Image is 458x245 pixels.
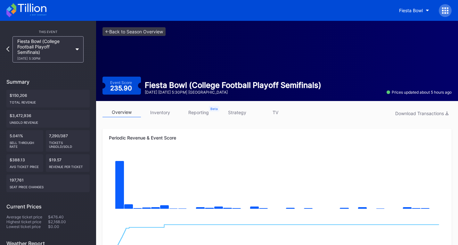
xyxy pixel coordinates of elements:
[46,154,90,172] div: $19.57
[46,130,90,152] div: 7,290/387
[6,174,90,192] div: 197,761
[10,182,86,189] div: seat price changes
[6,79,90,85] div: Summary
[10,98,86,104] div: Total Revenue
[145,80,321,90] div: Fiesta Bowl (College Football Playoff Semifinals)
[109,135,445,140] div: Periodic Revenue & Event Score
[6,224,48,229] div: Lowest ticket price
[102,107,141,117] a: overview
[6,130,43,152] div: 5.041%
[48,215,90,219] div: $476.40
[141,107,179,117] a: inventory
[109,152,445,216] svg: Chart title
[392,109,452,118] button: Download Transactions
[387,90,452,95] div: Prices updated about 5 hours ago
[6,215,48,219] div: Average ticket price
[6,219,48,224] div: Highest ticket price
[110,85,134,91] div: 235.90
[10,138,40,148] div: Sell Through Rate
[10,118,86,124] div: Unsold Revenue
[102,27,166,36] a: <-Back to Season Overview
[6,90,90,107] div: $150,206
[48,224,90,229] div: $0.00
[256,107,295,117] a: TV
[48,219,90,224] div: $2,168.00
[6,203,90,210] div: Current Prices
[395,111,448,116] div: Download Transactions
[17,38,72,60] div: Fiesta Bowl (College Football Playoff Semifinals)
[218,107,256,117] a: strategy
[10,162,40,169] div: Avg ticket price
[110,80,132,85] div: Event Score
[399,8,423,13] div: Fiesta Bowl
[179,107,218,117] a: reporting
[6,154,43,172] div: $388.13
[17,56,72,60] div: [DATE] 5:30PM
[49,162,87,169] div: Revenue per ticket
[145,90,321,95] div: [DATE] [DATE] 5:30PM | [GEOGRAPHIC_DATA]
[6,30,90,34] div: This Event
[6,110,90,128] div: $3,472,936
[49,138,87,148] div: Tickets Unsold/Sold
[394,4,434,16] button: Fiesta Bowl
